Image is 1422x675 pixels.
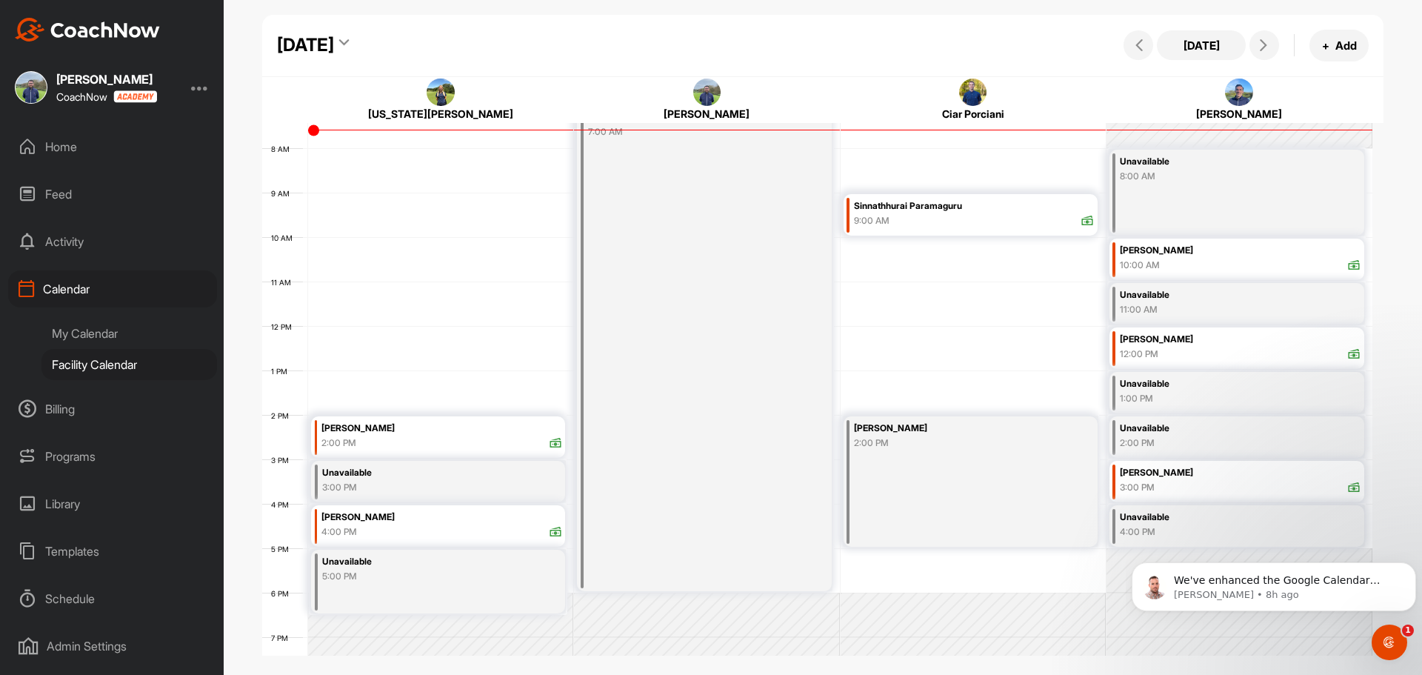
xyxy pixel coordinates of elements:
div: 11:00 AM [1120,303,1318,316]
div: 8:00 AM [1120,170,1318,183]
div: 2:00 PM [854,436,1052,450]
div: 3:00 PM [322,481,520,494]
p: Message from Alex, sent 8h ago [48,57,272,70]
div: Ciar Porciani [862,106,1084,122]
img: CoachNow acadmey [113,90,157,103]
div: [PERSON_NAME] [596,106,818,122]
div: Templates [8,533,217,570]
div: [PERSON_NAME] [1120,331,1361,348]
div: Admin Settings [8,628,217,665]
iframe: Intercom live chat [1372,625,1407,660]
span: 1 [1402,625,1414,636]
div: Unavailable [1120,287,1318,304]
span: We've enhanced the Google Calendar integration for a more seamless experience. If you haven't lin... [48,43,269,202]
div: Programs [8,438,217,475]
div: 4:00 PM [1120,525,1318,539]
div: My Calendar [41,318,217,349]
div: 11 AM [262,278,306,287]
div: 4 PM [262,500,304,509]
div: [PERSON_NAME] [1120,465,1361,482]
div: 10 AM [262,233,307,242]
div: Unavailable [1120,420,1318,437]
img: square_b4d54992daa58f12b60bc3814c733fd4.jpg [959,79,987,107]
div: Home [8,128,217,165]
div: Unavailable [322,465,520,482]
div: [PERSON_NAME] [854,420,1052,437]
div: Facility Calendar [41,349,217,380]
div: Unavailable [322,553,520,571]
div: Feed [8,176,217,213]
button: +Add [1309,30,1369,61]
div: Billing [8,390,217,428]
div: [US_STATE][PERSON_NAME] [330,106,552,122]
div: [DATE] [277,32,334,59]
img: square_97d7065dee9584326f299e5bc88bd91d.jpg [427,79,455,107]
img: square_e7f01a7cdd3d5cba7fa3832a10add056.jpg [693,79,721,107]
div: Library [8,485,217,522]
div: Activity [8,223,217,260]
div: 6 PM [262,589,304,598]
span: + [1322,38,1329,53]
div: 12 PM [262,322,307,331]
div: Unavailable [1120,153,1318,170]
div: 1 PM [262,367,302,376]
div: 9 AM [262,189,304,198]
div: 5 PM [262,545,304,553]
div: [PERSON_NAME] [321,420,561,437]
div: Unavailable [1120,376,1318,393]
div: [PERSON_NAME] [1120,242,1361,259]
img: square_909ed3242d261a915dd01046af216775.jpg [1225,79,1253,107]
div: 1:00 PM [1120,392,1318,405]
div: 7 PM [262,634,303,642]
div: 12:00 PM [1120,348,1158,361]
div: Unavailable [1120,509,1318,526]
img: square_e7f01a7cdd3d5cba7fa3832a10add056.jpg [15,71,47,104]
div: 2:00 PM [1120,436,1318,450]
div: 2 PM [262,411,304,420]
div: 5:00 PM [322,570,520,583]
div: Calendar [8,270,217,307]
div: [PERSON_NAME] [1129,106,1350,122]
div: Schedule [8,580,217,617]
button: [DATE] [1157,30,1246,60]
div: 3 PM [262,456,304,465]
iframe: Intercom notifications message [1126,531,1422,635]
div: [PERSON_NAME] [56,73,157,85]
div: 4:00 PM [321,525,357,539]
div: [PERSON_NAME] [321,509,561,526]
div: CoachNow [56,90,157,103]
div: 10:00 AM [1120,259,1160,272]
div: 7:00 AM [588,125,786,139]
div: 3:00 PM [1120,481,1155,494]
img: CoachNow [15,18,160,41]
div: 2:00 PM [321,436,356,450]
div: 8 AM [262,144,304,153]
div: 9:00 AM [854,214,889,227]
div: Sinnathhurai Paramaguru [854,198,1094,215]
